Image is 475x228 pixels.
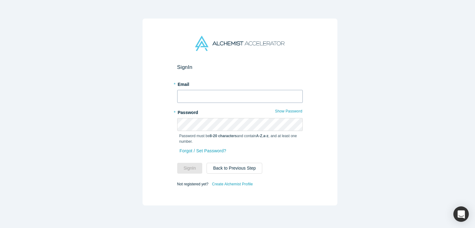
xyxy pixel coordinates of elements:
span: Not registered yet? [177,182,208,186]
a: Create Alchemist Profile [212,180,253,188]
p: Password must be and contain , , and at least one number. [179,133,301,144]
a: Forgot / Set Password? [179,146,227,156]
strong: a-z [263,134,268,138]
button: SignIn [177,163,203,174]
h2: Sign In [177,64,303,70]
strong: A-Z [256,134,262,138]
button: Show Password [275,107,302,115]
label: Email [177,79,303,88]
label: Password [177,107,303,116]
button: Back to Previous Step [207,163,262,174]
img: Alchemist Accelerator Logo [195,36,284,51]
strong: 8-20 characters [210,134,237,138]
